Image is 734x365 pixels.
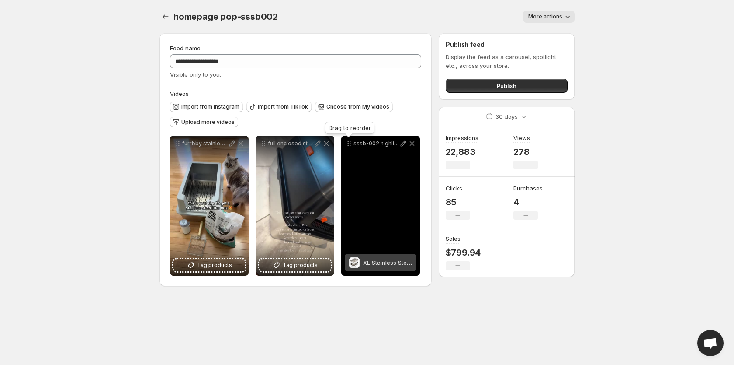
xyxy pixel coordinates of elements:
[256,136,334,276] div: full enclosed stainless steel litter box-k-1Tag products
[173,259,245,271] button: Tag products
[182,140,228,147] p: furrbby stainless steel sifting litter box for pine pellets 2
[446,247,481,258] p: $799.94
[446,133,478,142] h3: Impressions
[258,103,308,110] span: Import from TikTok
[446,197,470,207] p: 85
[363,259,533,266] span: XL Stainless Steel Sifting Litter Box for Regular Clumping Litter
[446,184,462,193] h3: Clicks
[173,11,278,22] span: homepage pop-sssb002
[246,102,312,112] button: Import from TikTok
[159,11,172,23] button: Settings
[446,40,568,49] h2: Publish feed
[181,119,235,126] span: Upload more videos
[513,184,543,193] h3: Purchases
[446,53,568,70] p: Display the feed as a carousel, spotlight, etc., across your store.
[181,103,239,110] span: Import from Instagram
[283,261,318,270] span: Tag products
[495,112,518,121] p: 30 days
[341,136,420,276] div: sssb-002 highlight-3 secondsXL Stainless Steel Sifting Litter Box for Regular Clumping LitterXL S...
[268,140,313,147] p: full enclosed stainless steel litter box-k-1
[170,136,249,276] div: furrbby stainless steel sifting litter box for pine pellets 2Tag products
[446,234,460,243] h3: Sales
[197,261,232,270] span: Tag products
[326,103,389,110] span: Choose from My videos
[497,81,516,90] span: Publish
[353,140,399,147] p: sssb-002 highlight-3 seconds
[513,133,530,142] h3: Views
[528,13,562,20] span: More actions
[349,257,360,268] img: XL Stainless Steel Sifting Litter Box for Regular Clumping Litter
[170,102,243,112] button: Import from Instagram
[697,330,724,356] div: Open chat
[170,71,221,78] span: Visible only to you.
[315,102,393,112] button: Choose from My videos
[523,11,575,23] button: More actions
[513,147,538,157] p: 278
[259,259,331,271] button: Tag products
[170,117,238,127] button: Upload more videos
[446,147,478,157] p: 22,883
[513,197,543,207] p: 4
[170,45,201,52] span: Feed name
[170,90,189,97] span: Videos
[446,79,568,93] button: Publish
